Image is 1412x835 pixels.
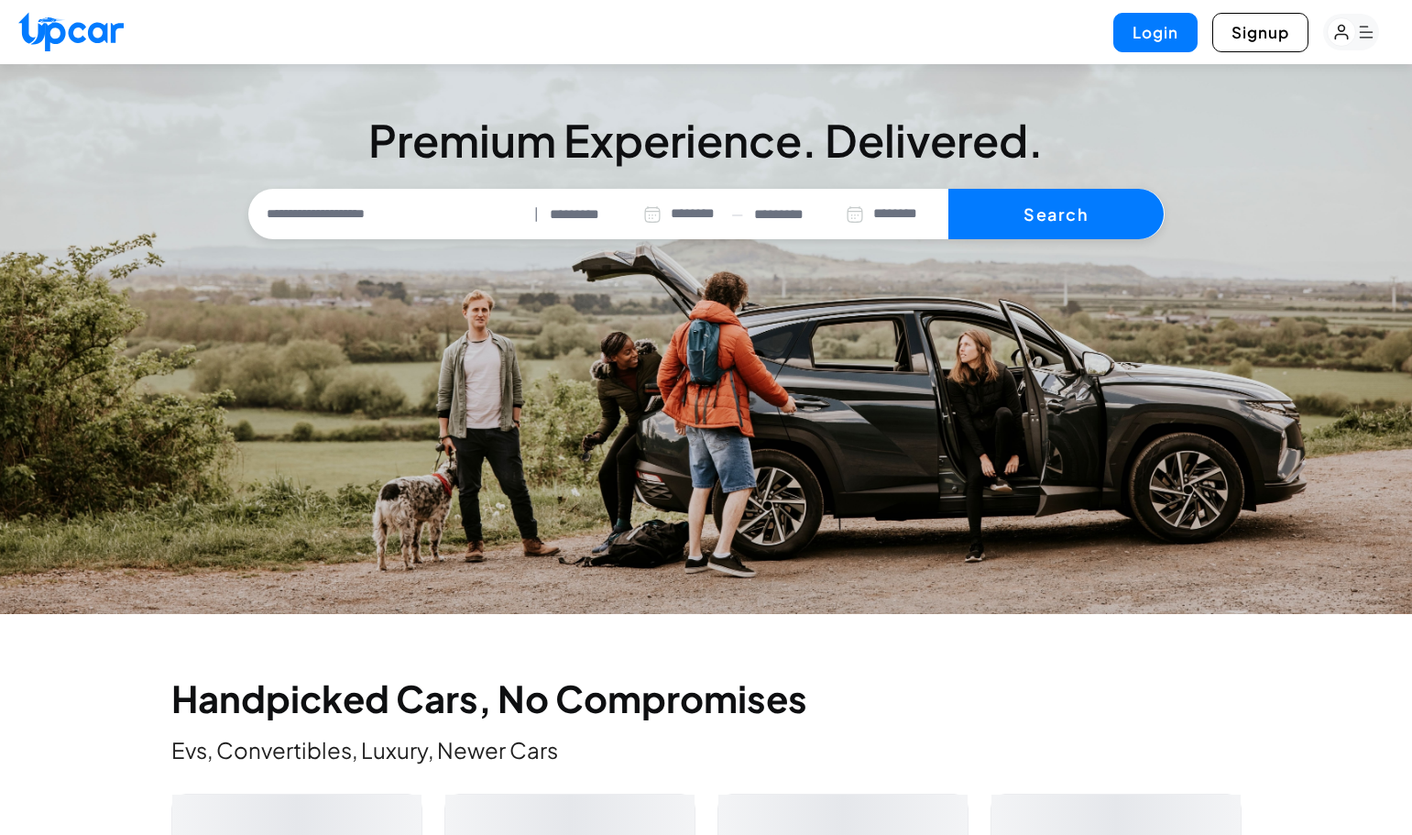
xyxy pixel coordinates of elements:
[18,12,124,51] img: Upcar Logo
[731,203,743,225] span: —
[171,680,1242,717] h2: Handpicked Cars, No Compromises
[534,203,539,225] span: |
[171,735,1242,764] p: Evs, Convertibles, Luxury, Newer Cars
[948,189,1164,240] button: Search
[1212,13,1308,52] button: Signup
[1113,13,1198,52] button: Login
[248,114,1165,167] h3: Premium Experience. Delivered.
